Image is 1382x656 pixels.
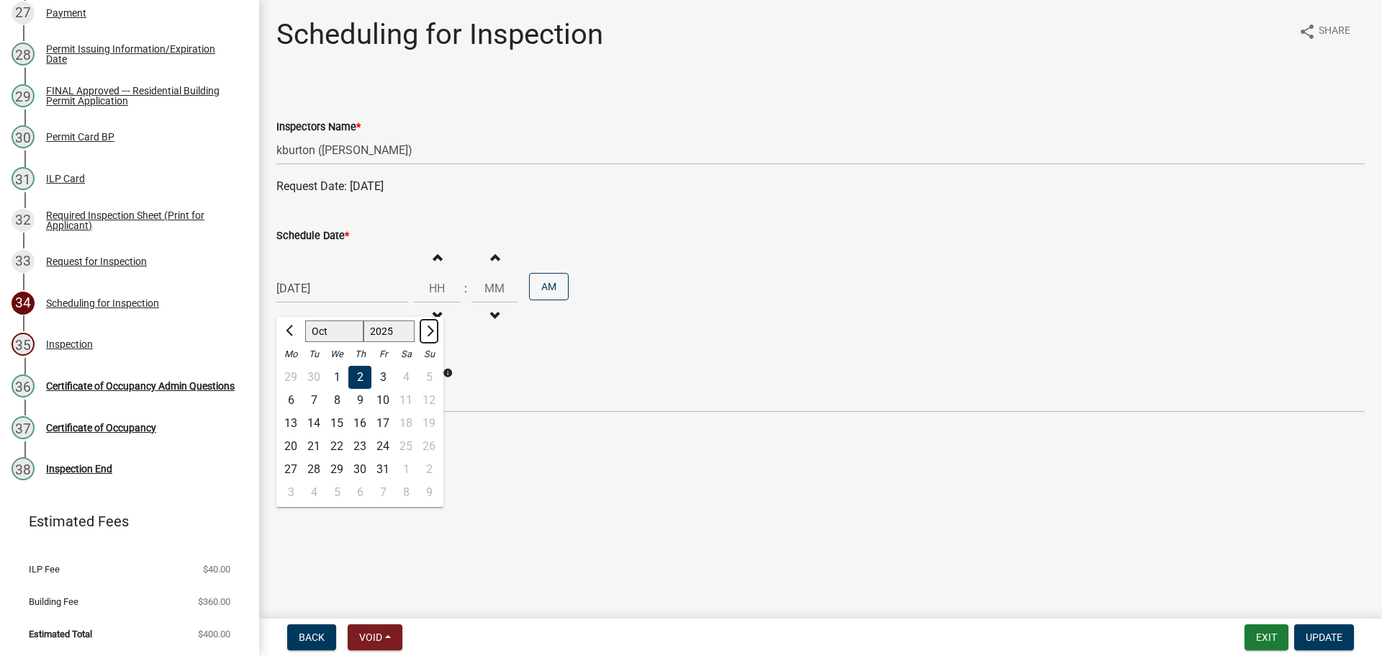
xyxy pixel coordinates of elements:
[46,174,85,184] div: ILP Card
[348,343,371,366] div: Th
[198,629,230,639] span: $400.00
[299,632,325,643] span: Back
[276,274,408,303] input: mm/dd/yyyy
[1306,632,1342,643] span: Update
[325,389,348,412] div: 8
[12,167,35,190] div: 31
[325,366,348,389] div: Wednesday, October 1, 2025
[371,435,394,458] div: Friday, October 24, 2025
[302,435,325,458] div: Tuesday, October 21, 2025
[46,339,93,349] div: Inspection
[302,481,325,504] div: Tuesday, November 4, 2025
[12,209,35,232] div: 32
[46,8,86,18] div: Payment
[276,178,1365,195] p: Request Date: [DATE]
[325,343,348,366] div: We
[420,320,438,343] button: Next month
[29,629,92,639] span: Estimated Total
[460,280,471,297] div: :
[371,435,394,458] div: 24
[12,416,35,439] div: 37
[276,17,603,52] h1: Scheduling for Inspection
[46,44,236,64] div: Permit Issuing Information/Expiration Date
[1245,624,1288,650] button: Exit
[279,366,302,389] div: 29
[46,256,147,266] div: Request for Inspection
[348,458,371,481] div: Thursday, October 30, 2025
[348,624,402,650] button: Void
[46,464,112,474] div: Inspection End
[325,435,348,458] div: Wednesday, October 22, 2025
[371,343,394,366] div: Fr
[12,250,35,273] div: 33
[348,435,371,458] div: Thursday, October 23, 2025
[46,210,236,230] div: Required Inspection Sheet (Print for Applicant)
[302,389,325,412] div: Tuesday, October 7, 2025
[302,412,325,435] div: Tuesday, October 14, 2025
[348,481,371,504] div: Thursday, November 6, 2025
[325,412,348,435] div: 15
[12,84,35,107] div: 29
[529,273,569,300] button: AM
[12,333,35,356] div: 35
[371,481,394,504] div: Friday, November 7, 2025
[348,435,371,458] div: 23
[371,481,394,504] div: 7
[348,412,371,435] div: 16
[371,389,394,412] div: 10
[287,624,336,650] button: Back
[325,458,348,481] div: Wednesday, October 29, 2025
[302,366,325,389] div: Tuesday, September 30, 2025
[325,389,348,412] div: Wednesday, October 8, 2025
[302,435,325,458] div: 21
[302,481,325,504] div: 4
[279,389,302,412] div: 6
[46,86,236,106] div: FINAL Approved --- Residential Building Permit Application
[282,320,299,343] button: Previous month
[46,423,156,433] div: Certificate of Occupancy
[12,125,35,148] div: 30
[325,481,348,504] div: 5
[279,366,302,389] div: Monday, September 29, 2025
[363,320,415,342] select: Select year
[417,343,441,366] div: Su
[279,481,302,504] div: Monday, November 3, 2025
[348,366,371,389] div: Thursday, October 2, 2025
[1299,23,1316,40] i: share
[394,343,417,366] div: Sa
[302,343,325,366] div: Tu
[325,458,348,481] div: 29
[1294,624,1354,650] button: Update
[12,507,236,536] a: Estimated Fees
[371,412,394,435] div: 17
[12,42,35,66] div: 28
[276,231,349,241] label: Schedule Date
[325,435,348,458] div: 22
[371,366,394,389] div: Friday, October 3, 2025
[348,389,371,412] div: 9
[348,389,371,412] div: Thursday, October 9, 2025
[12,374,35,397] div: 36
[302,389,325,412] div: 7
[302,458,325,481] div: Tuesday, October 28, 2025
[279,481,302,504] div: 3
[279,435,302,458] div: Monday, October 20, 2025
[12,292,35,315] div: 34
[325,412,348,435] div: Wednesday, October 15, 2025
[12,1,35,24] div: 27
[198,597,230,606] span: $360.00
[325,366,348,389] div: 1
[276,122,361,132] label: Inspectors Name
[348,481,371,504] div: 6
[279,343,302,366] div: Mo
[443,368,453,378] i: info
[279,458,302,481] div: Monday, October 27, 2025
[46,298,159,308] div: Scheduling for Inspection
[12,457,35,480] div: 38
[305,320,363,342] select: Select month
[279,435,302,458] div: 20
[348,366,371,389] div: 2
[46,132,114,142] div: Permit Card BP
[371,366,394,389] div: 3
[302,458,325,481] div: 28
